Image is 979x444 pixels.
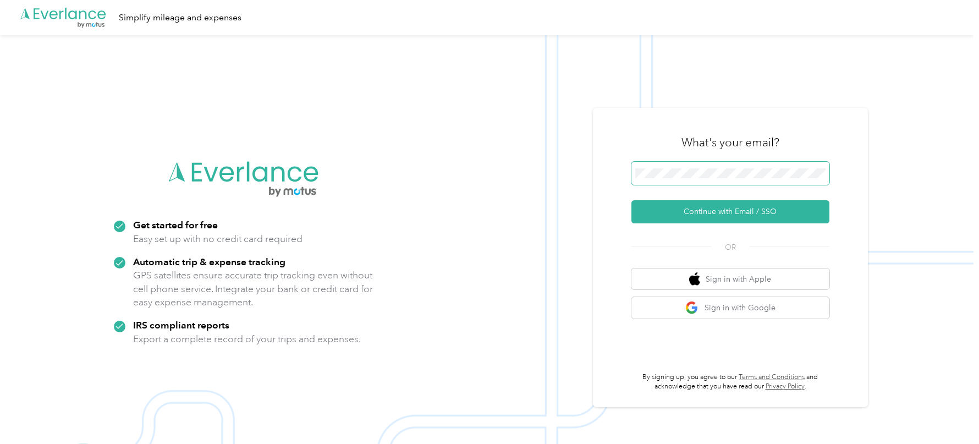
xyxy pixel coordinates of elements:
[133,219,218,231] strong: Get started for free
[917,382,979,444] iframe: Everlance-gr Chat Button Frame
[766,382,805,391] a: Privacy Policy
[631,268,829,290] button: apple logoSign in with Apple
[119,11,241,25] div: Simplify mileage and expenses
[689,272,700,286] img: apple logo
[133,256,285,267] strong: Automatic trip & expense tracking
[133,232,302,246] p: Easy set up with no credit card required
[631,200,829,223] button: Continue with Email / SSO
[631,297,829,319] button: google logoSign in with Google
[739,373,805,381] a: Terms and Conditions
[631,372,829,392] p: By signing up, you agree to our and acknowledge that you have read our .
[133,332,361,346] p: Export a complete record of your trips and expenses.
[711,242,750,253] span: OR
[133,268,373,309] p: GPS satellites ensure accurate trip tracking even without cell phone service. Integrate your bank...
[133,319,229,331] strong: IRS compliant reports
[685,301,699,315] img: google logo
[681,135,779,150] h3: What's your email?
